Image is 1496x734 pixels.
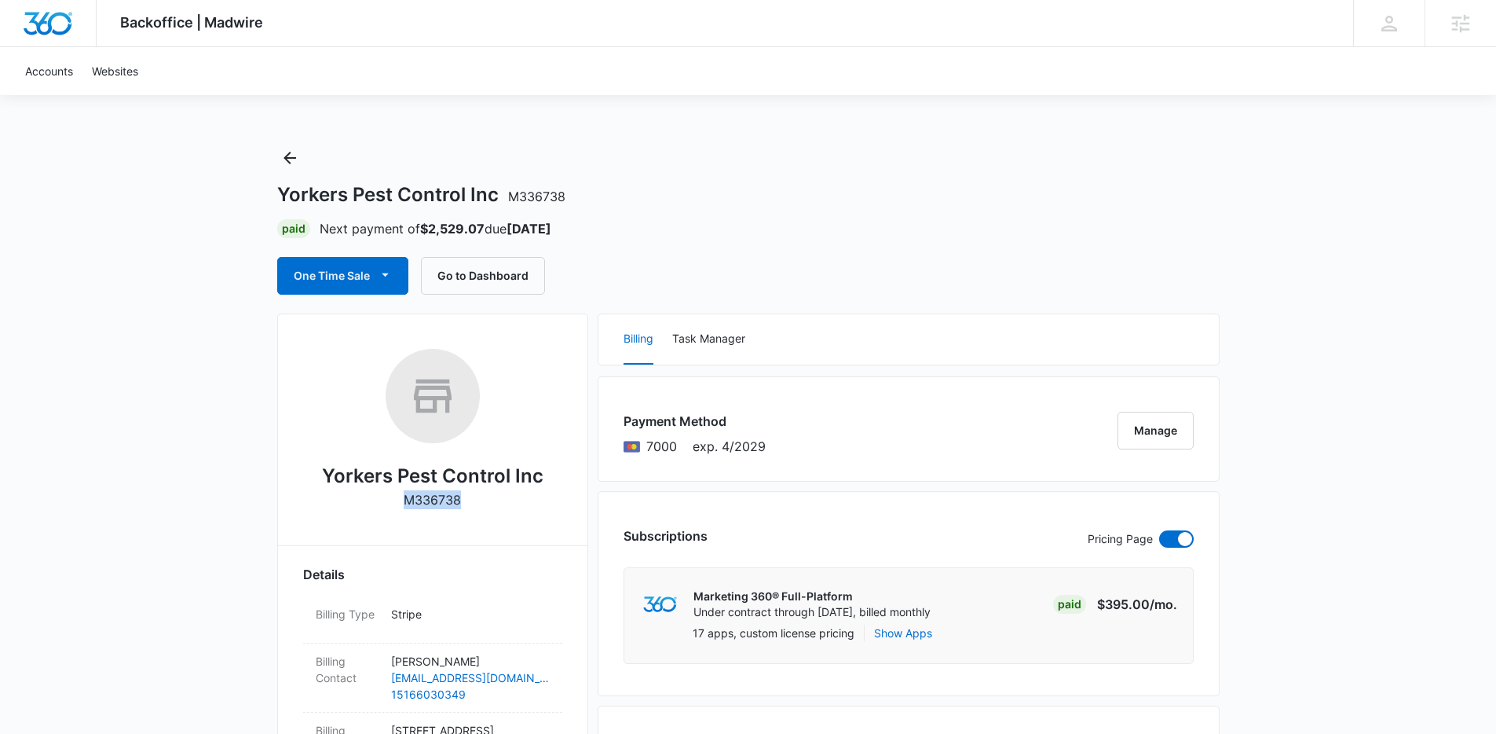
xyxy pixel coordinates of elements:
div: Billing Contact[PERSON_NAME][EMAIL_ADDRESS][DOMAIN_NAME]15166030349 [303,644,562,713]
p: Next payment of due [320,219,551,238]
p: [PERSON_NAME] [391,653,550,670]
span: M336738 [508,189,565,204]
strong: [DATE] [507,221,551,237]
dt: Billing Contact [316,653,379,686]
p: Marketing 360® Full-Platform [693,589,931,604]
a: [EMAIL_ADDRESS][DOMAIN_NAME] [391,670,550,686]
span: /mo. [1150,596,1177,612]
button: Task Manager [672,314,745,365]
dt: Billing Type [316,606,379,622]
p: $395.00 [1097,595,1177,614]
h2: Yorkers Pest Control Inc [322,462,543,490]
div: Paid [277,219,310,238]
h3: Subscriptions [624,527,708,545]
a: Websites [82,47,148,95]
button: Billing [624,314,653,365]
p: M336738 [404,490,461,509]
div: Paid [1053,595,1086,614]
span: exp. 4/2029 [693,437,766,456]
p: Pricing Page [1088,530,1153,548]
button: Manage [1117,412,1194,450]
strong: $2,529.07 [420,221,485,237]
button: Show Apps [874,625,932,641]
a: 15166030349 [391,686,550,703]
div: Billing TypeStripe [303,596,562,644]
h1: Yorkers Pest Control Inc [277,183,565,207]
button: Back [277,145,302,171]
span: Details [303,565,345,584]
p: 17 apps, custom license pricing [693,625,854,641]
button: Go to Dashboard [421,257,545,295]
span: Backoffice | Madwire [120,14,263,31]
img: marketing360Logo [643,596,677,613]
p: Under contract through [DATE], billed monthly [693,604,931,620]
span: Mastercard ending with [646,437,677,456]
a: Accounts [16,47,82,95]
h3: Payment Method [624,412,766,431]
p: Stripe [391,606,550,622]
button: One Time Sale [277,257,408,295]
